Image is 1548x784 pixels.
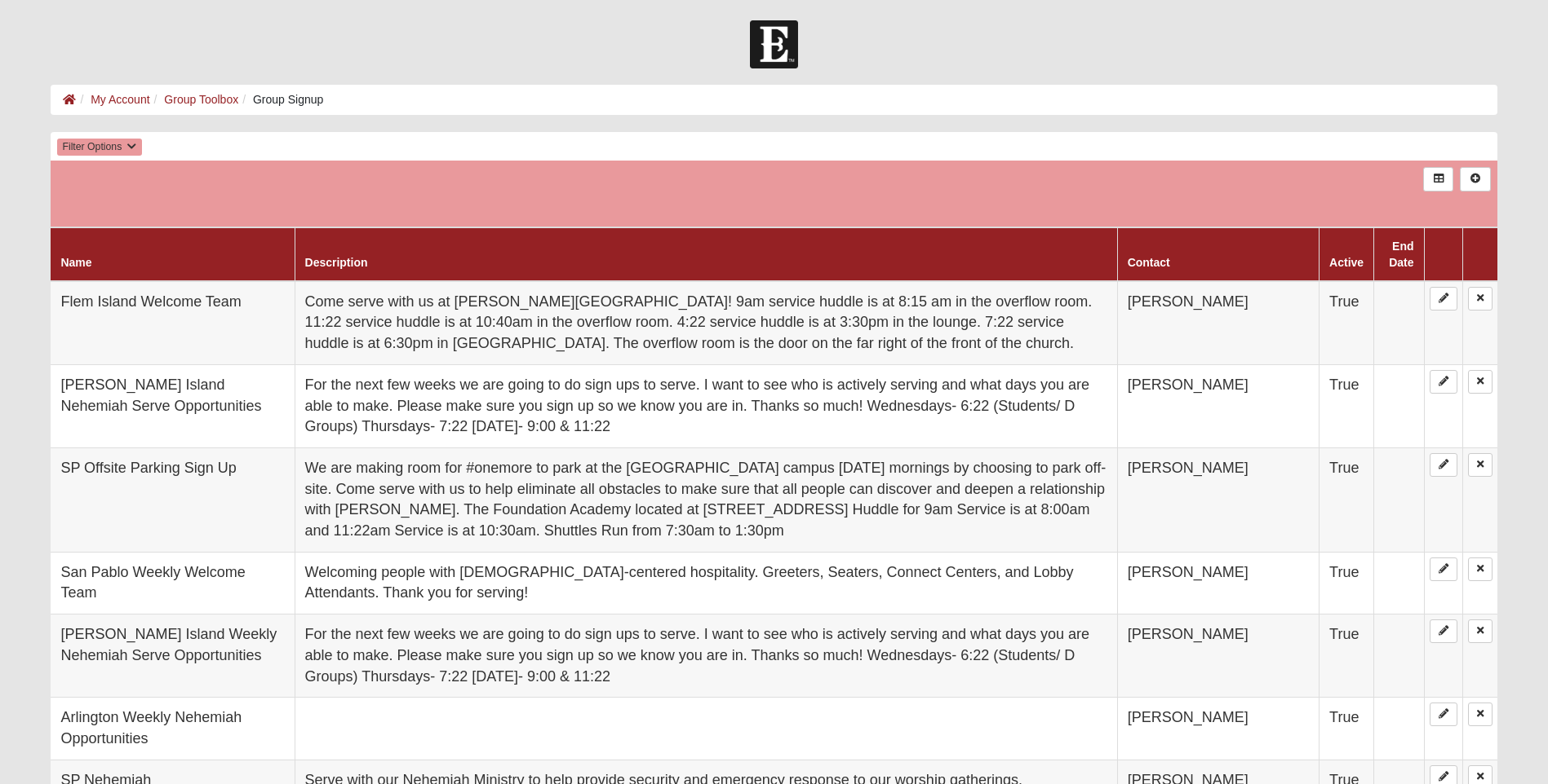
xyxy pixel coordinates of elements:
td: For the next few weeks we are going to do sign ups to serve. I want to see who is actively servin... [295,614,1117,698]
a: Group Toolbox [164,93,238,106]
a: Alt+N [1460,167,1490,191]
a: Edit [1430,703,1457,726]
td: [PERSON_NAME] [1117,364,1319,447]
a: Delete [1468,703,1493,726]
a: Edit [1430,370,1457,394]
td: True [1320,281,1374,365]
a: Delete [1468,557,1493,581]
td: [PERSON_NAME] Island Nehemiah Serve Opportunities [51,364,295,447]
a: Edit [1430,287,1457,311]
th: End Date [1374,227,1424,281]
a: Edit [1430,619,1457,643]
th: Contact [1117,227,1319,281]
td: [PERSON_NAME] [1117,281,1319,365]
td: Come serve with us at [PERSON_NAME][GEOGRAPHIC_DATA]! 9am service huddle is at 8:15 am in the ove... [295,281,1117,365]
td: True [1320,614,1374,698]
a: Edit [1430,557,1457,581]
a: Delete [1468,619,1493,643]
td: For the next few weeks we are going to do sign ups to serve. I want to see who is actively servin... [295,364,1117,447]
td: True [1320,364,1374,447]
td: SP Offsite Parking Sign Up [51,447,295,552]
td: True [1320,698,1374,760]
a: Delete [1468,453,1493,477]
td: [PERSON_NAME] [1117,447,1319,552]
a: Delete [1468,287,1493,311]
a: Delete [1468,370,1493,394]
td: True [1320,552,1374,614]
td: True [1320,447,1374,552]
td: Welcoming people with [DEMOGRAPHIC_DATA]-centered hospitality. Greeters, Seaters, Connect Centers... [295,552,1117,614]
a: Description [305,256,368,269]
button: Filter Options [57,139,141,156]
a: Edit [1430,453,1457,477]
td: Flem Island Welcome Team [51,281,295,365]
th: Active [1320,227,1374,281]
img: Church of Eleven22 Logo [750,20,798,68]
a: Export to Excel [1423,167,1453,191]
td: [PERSON_NAME] Island Weekly Nehemiah Serve Opportunities [51,614,295,698]
td: [PERSON_NAME] [1117,698,1319,760]
td: [PERSON_NAME] [1117,552,1319,614]
a: Name [60,256,91,269]
li: Group Signup [238,91,323,108]
td: We are making room for #onemore to park at the [GEOGRAPHIC_DATA] campus [DATE] mornings by choosi... [295,447,1117,552]
td: [PERSON_NAME] [1117,614,1319,698]
a: My Account [91,93,149,106]
td: San Pablo Weekly Welcome Team [51,552,295,614]
td: Arlington Weekly Nehemiah Opportunities [51,698,295,760]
